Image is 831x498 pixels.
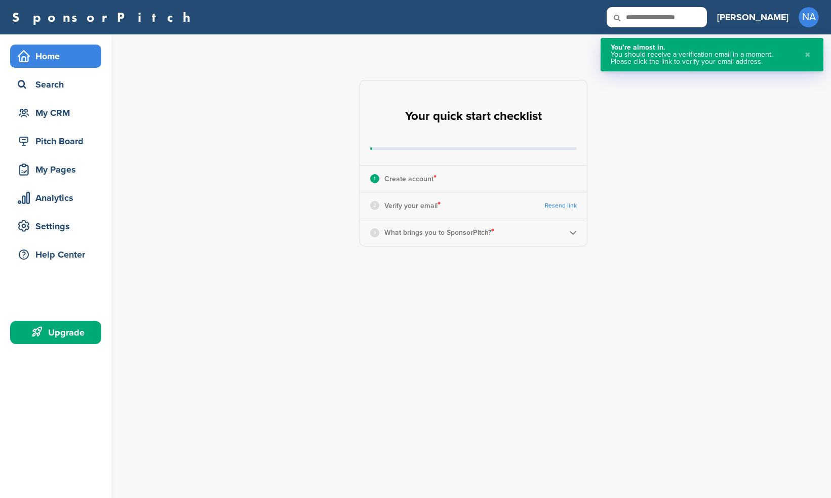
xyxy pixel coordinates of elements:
a: Settings [10,215,101,238]
div: Home [15,47,101,65]
button: Close [802,44,813,65]
h2: Your quick start checklist [405,105,542,128]
div: 3 [370,228,379,237]
a: Pitch Board [10,130,101,153]
span: NA [799,7,819,27]
p: Verify your email [384,199,441,212]
div: Pitch Board [15,132,101,150]
div: 2 [370,201,379,210]
img: Checklist arrow 2 [569,229,577,236]
a: Upgrade [10,321,101,344]
a: My Pages [10,158,101,181]
div: You should receive a verification email in a moment. Please click the link to verify your email a... [611,51,795,65]
div: 1 [370,174,379,183]
div: My Pages [15,160,101,179]
a: [PERSON_NAME] [717,6,788,28]
a: Help Center [10,243,101,266]
a: Analytics [10,186,101,210]
div: Search [15,75,101,94]
p: Create account [384,172,437,185]
div: My CRM [15,104,101,122]
div: You’re almost in. [611,44,795,51]
a: SponsorPitch [12,11,197,24]
h3: [PERSON_NAME] [717,10,788,24]
p: What brings you to SponsorPitch? [384,226,494,239]
a: Search [10,73,101,96]
a: Home [10,45,101,68]
div: Upgrade [15,323,101,342]
div: Analytics [15,189,101,207]
div: Settings [15,217,101,235]
div: Help Center [15,245,101,264]
a: My CRM [10,101,101,124]
a: Resend link [545,202,577,210]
